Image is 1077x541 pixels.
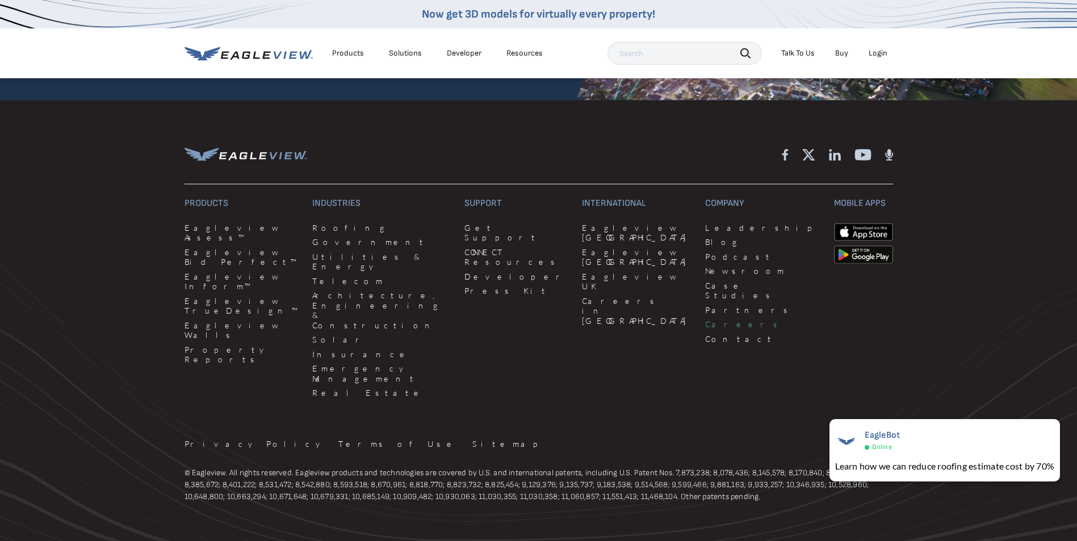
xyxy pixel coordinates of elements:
a: Eagleview Bid Perfect™ [185,247,299,267]
a: Eagleview UK [582,272,692,291]
a: Eagleview Inform™ [185,272,299,291]
a: Get Support [464,223,568,243]
h3: Support [464,198,568,209]
a: Developer [464,272,568,282]
h3: Mobile Apps [834,198,893,209]
a: Telecom [312,276,451,286]
a: Eagleview TrueDesign™ [185,296,299,316]
a: Developer [447,48,481,58]
div: Login [869,48,887,58]
a: Eagleview [GEOGRAPHIC_DATA] [582,247,692,267]
img: EagleBot [835,430,858,453]
a: Solar [312,335,451,345]
a: Insurance [312,349,451,360]
a: Sitemap [472,439,546,449]
h3: Products [185,198,299,209]
img: apple-app-store.png [834,223,893,241]
img: google-play-store_b9643a.png [834,246,893,264]
div: Learn how we can reduce roofing estimate cost by 70% [835,459,1054,473]
div: Resources [506,48,543,58]
a: Eagleview Walls [185,320,299,340]
span: EagleBot [865,430,900,441]
a: Case Studies [705,281,820,301]
a: Emergency Management [312,364,451,383]
a: Contact [705,334,820,344]
div: Products [332,48,364,58]
a: Newsroom [705,266,820,276]
a: Careers [705,319,820,329]
input: Search [607,42,762,65]
h3: Company [705,198,820,209]
h3: International [582,198,692,209]
a: Now get 3D models for virtually every property! [422,7,655,21]
a: Utilities & Energy [312,252,451,272]
a: Architecture, Engineering & Construction [312,290,451,330]
a: Partners [705,305,820,315]
a: Blog [705,237,820,247]
a: CONNECT Resources [464,247,568,267]
a: Eagleview Assess™ [185,223,299,243]
p: © Eagleview. All rights reserved. Eagleview products and technologies are covered by U.S. and int... [185,467,893,502]
a: Government [312,237,451,247]
a: Eagleview [GEOGRAPHIC_DATA] [582,223,692,243]
a: Careers in [GEOGRAPHIC_DATA] [582,296,692,326]
a: Buy [835,48,848,58]
a: Roofing [312,223,451,233]
a: Terms of Use [338,439,459,449]
h3: Industries [312,198,451,209]
a: Leadership [705,223,820,233]
div: Solutions [389,48,422,58]
div: Talk To Us [781,48,815,58]
a: Property Reports [185,345,299,365]
a: Privacy Policy [185,439,325,449]
a: Press Kit [464,286,568,296]
span: Online [872,443,892,451]
a: Real Estate [312,388,451,398]
a: Podcast [705,252,820,262]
